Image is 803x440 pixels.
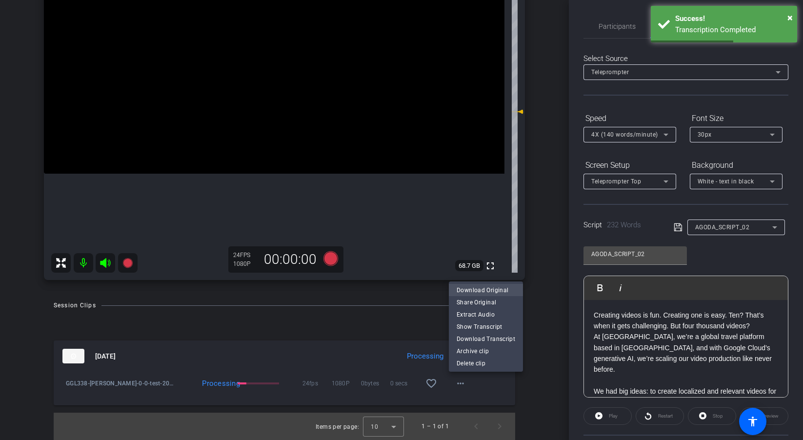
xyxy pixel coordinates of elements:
[457,321,515,333] span: Show Transcript
[457,309,515,320] span: Extract Audio
[787,12,793,23] span: ×
[457,345,515,357] span: Archive clip
[457,297,515,308] span: Share Original
[457,358,515,369] span: Delete clip
[787,10,793,25] button: Close
[457,333,515,345] span: Download Transcript
[675,24,790,36] div: Transcription Completed
[457,284,515,296] span: Download Original
[675,13,790,24] div: Success!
